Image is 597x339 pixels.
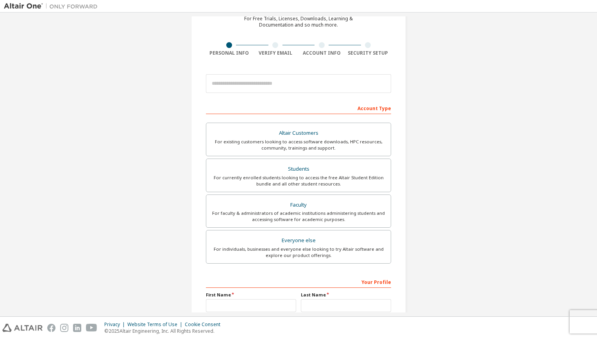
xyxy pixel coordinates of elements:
[206,275,391,288] div: Your Profile
[345,50,391,56] div: Security Setup
[104,321,127,328] div: Privacy
[211,128,386,139] div: Altair Customers
[4,2,102,10] img: Altair One
[211,235,386,246] div: Everyone else
[60,324,68,332] img: instagram.svg
[252,50,299,56] div: Verify Email
[73,324,81,332] img: linkedin.svg
[244,16,353,28] div: For Free Trials, Licenses, Downloads, Learning & Documentation and so much more.
[211,175,386,187] div: For currently enrolled students looking to access the free Altair Student Edition bundle and all ...
[211,164,386,175] div: Students
[127,321,185,328] div: Website Terms of Use
[298,50,345,56] div: Account Info
[2,324,43,332] img: altair_logo.svg
[206,50,252,56] div: Personal Info
[206,292,296,298] label: First Name
[211,139,386,151] div: For existing customers looking to access software downloads, HPC resources, community, trainings ...
[211,200,386,211] div: Faculty
[86,324,97,332] img: youtube.svg
[206,102,391,114] div: Account Type
[301,292,391,298] label: Last Name
[211,210,386,223] div: For faculty & administrators of academic institutions administering students and accessing softwa...
[104,328,225,334] p: © 2025 Altair Engineering, Inc. All Rights Reserved.
[211,246,386,259] div: For individuals, businesses and everyone else looking to try Altair software and explore our prod...
[47,324,55,332] img: facebook.svg
[185,321,225,328] div: Cookie Consent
